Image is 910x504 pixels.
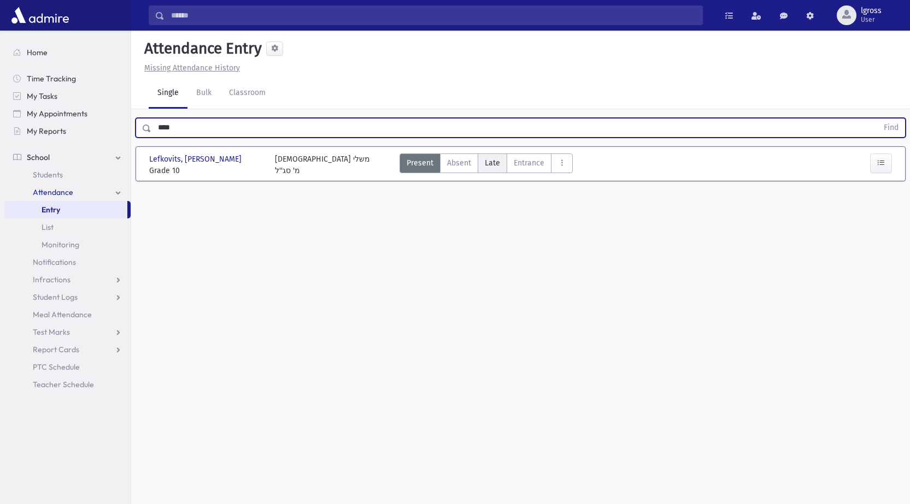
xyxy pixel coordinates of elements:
[4,44,131,61] a: Home
[33,310,92,319] span: Meal Attendance
[275,153,370,176] div: [DEMOGRAPHIC_DATA] משלי מ' סג''ל
[4,87,131,105] a: My Tasks
[4,306,131,323] a: Meal Attendance
[27,126,66,136] span: My Reports
[9,4,72,26] img: AdmirePro
[400,153,573,176] div: AttTypes
[33,345,79,354] span: Report Cards
[4,341,131,358] a: Report Cards
[33,292,78,302] span: Student Logs
[27,74,76,84] span: Time Tracking
[33,275,71,284] span: Infractions
[4,253,131,271] a: Notifications
[33,170,63,180] span: Students
[4,271,131,288] a: Infractions
[144,63,240,73] u: Missing Attendance History
[165,5,702,25] input: Search
[514,157,544,169] span: Entrance
[149,153,244,165] span: Lefkovits, [PERSON_NAME]
[42,205,60,215] span: Entry
[149,78,187,109] a: Single
[447,157,471,169] span: Absent
[407,157,433,169] span: Present
[4,166,131,183] a: Students
[149,165,264,176] span: Grade 10
[4,218,131,236] a: List
[4,376,131,393] a: Teacher Schedule
[4,323,131,341] a: Test Marks
[4,149,131,166] a: School
[27,48,48,57] span: Home
[33,257,76,267] span: Notifications
[4,122,131,140] a: My Reports
[42,222,54,232] span: List
[861,7,882,15] span: lgross
[33,327,70,337] span: Test Marks
[4,70,131,87] a: Time Tracking
[140,39,262,58] h5: Attendance Entry
[42,240,79,250] span: Monitoring
[33,187,73,197] span: Attendance
[4,236,131,253] a: Monitoring
[4,105,131,122] a: My Appointments
[140,63,240,73] a: Missing Attendance History
[877,118,905,137] button: Find
[4,183,131,201] a: Attendance
[4,288,131,306] a: Student Logs
[485,157,500,169] span: Late
[4,201,127,218] a: Entry
[27,152,50,162] span: School
[33,362,80,372] span: PTC Schedule
[861,15,882,24] span: User
[27,109,87,118] span: My Appointments
[4,358,131,376] a: PTC Schedule
[220,78,274,109] a: Classroom
[187,78,220,109] a: Bulk
[27,91,57,101] span: My Tasks
[33,380,94,389] span: Teacher Schedule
